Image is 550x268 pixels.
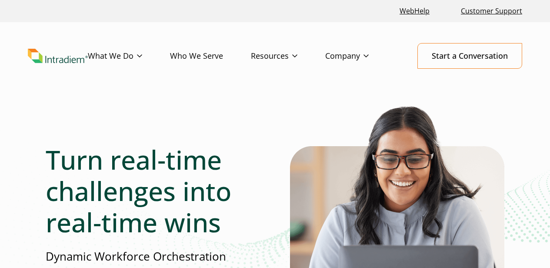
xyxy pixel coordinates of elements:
[28,49,88,64] a: Link to homepage of Intradiem
[396,2,433,20] a: Link opens in a new window
[88,44,170,69] a: What We Do
[251,44,325,69] a: Resources
[28,49,88,64] img: Intradiem
[170,44,251,69] a: Who We Serve
[417,43,522,69] a: Start a Conversation
[457,2,526,20] a: Customer Support
[325,44,397,69] a: Company
[46,144,237,238] h1: Turn real-time challenges into real-time wins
